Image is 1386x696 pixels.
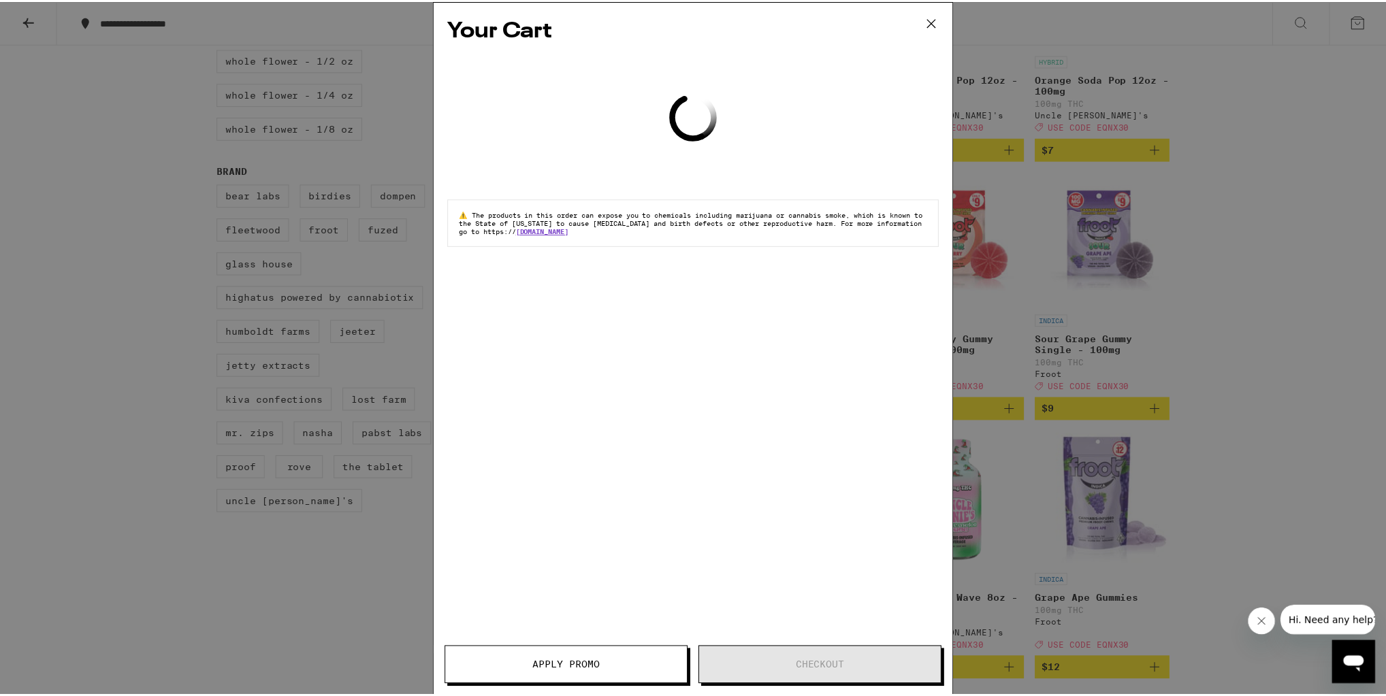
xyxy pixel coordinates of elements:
iframe: Close message [1255,609,1283,636]
span: Apply Promo [536,661,603,671]
span: ⚠️ [462,210,474,218]
span: Checkout [801,661,850,671]
iframe: Button to launch messaging window [1340,642,1383,685]
button: Apply Promo [447,647,692,685]
span: Hi. Need any help? [8,10,98,20]
span: The products in this order can expose you to chemicals including marijuana or cannabis smoke, whi... [462,210,928,235]
button: Checkout [703,647,947,685]
a: [DOMAIN_NAME] [519,227,572,235]
iframe: Message from company [1288,606,1383,636]
h2: Your Cart [450,14,944,45]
